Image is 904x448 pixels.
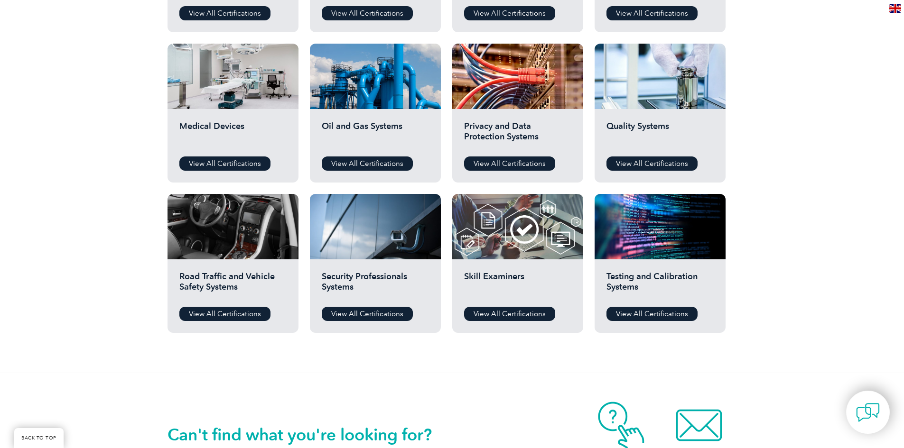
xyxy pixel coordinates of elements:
a: View All Certifications [464,6,555,20]
a: View All Certifications [606,156,698,171]
a: View All Certifications [464,156,555,171]
a: BACK TO TOP [14,428,64,448]
h2: Skill Examiners [464,271,571,300]
a: View All Certifications [322,6,413,20]
h2: Testing and Calibration Systems [606,271,714,300]
h2: Medical Devices [179,121,287,149]
a: View All Certifications [322,307,413,321]
a: View All Certifications [179,156,270,171]
a: View All Certifications [179,6,270,20]
img: contact-chat.png [856,401,880,424]
a: View All Certifications [464,307,555,321]
img: en [889,4,901,13]
h2: Privacy and Data Protection Systems [464,121,571,149]
a: View All Certifications [179,307,270,321]
h2: Road Traffic and Vehicle Safety Systems [179,271,287,300]
h2: Quality Systems [606,121,714,149]
h2: Oil and Gas Systems [322,121,429,149]
a: View All Certifications [606,6,698,20]
h2: Can't find what you're looking for? [168,427,452,442]
h2: Security Professionals Systems [322,271,429,300]
a: View All Certifications [606,307,698,321]
a: View All Certifications [322,156,413,171]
